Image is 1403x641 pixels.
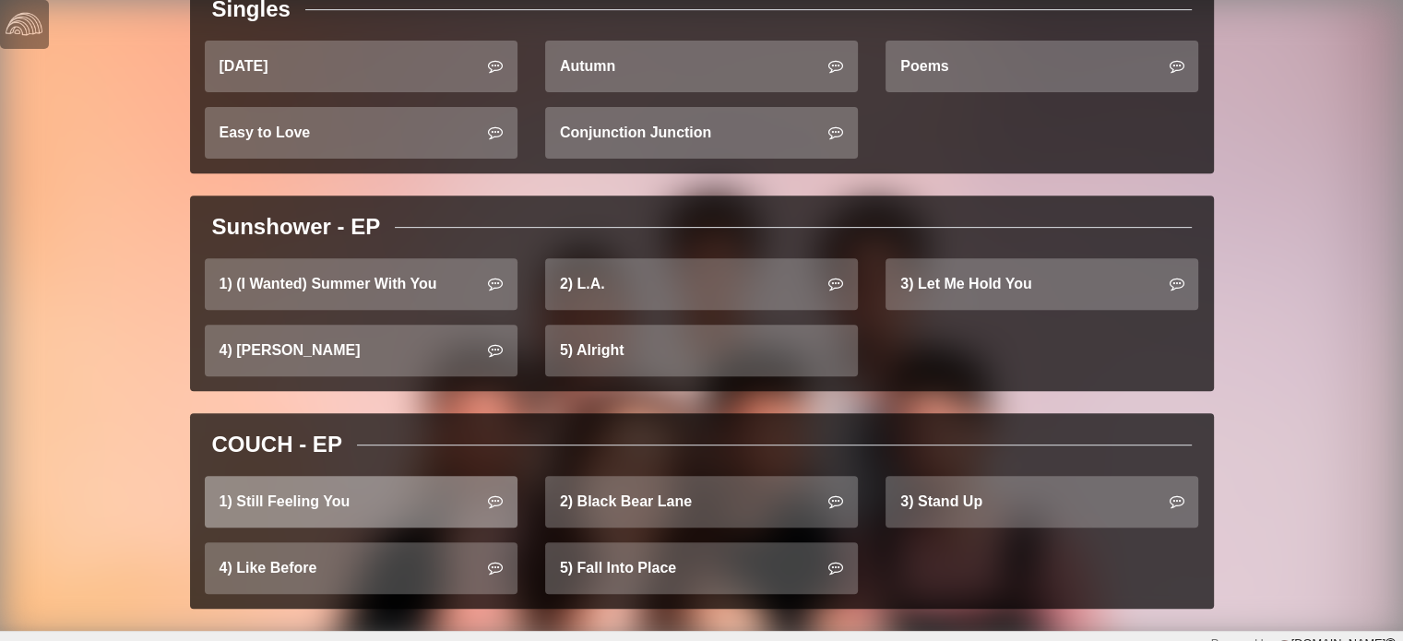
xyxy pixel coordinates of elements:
[886,41,1198,92] a: Poems
[545,107,858,159] a: Conjunction Junction
[205,476,517,528] a: 1) Still Feeling You
[545,476,858,528] a: 2) Black Bear Lane
[205,41,517,92] a: [DATE]
[205,258,517,310] a: 1) (I Wanted) Summer With You
[886,258,1198,310] a: 3) Let Me Hold You
[212,428,342,461] div: COUCH - EP
[545,258,858,310] a: 2) L.A.
[6,6,42,42] img: logo-white-4c48a5e4bebecaebe01ca5a9d34031cfd3d4ef9ae749242e8c4bf12ef99f53e8.png
[545,41,858,92] a: Autumn
[205,542,517,594] a: 4) Like Before
[545,325,858,376] a: 5) Alright
[212,210,381,243] div: Sunshower - EP
[545,542,858,594] a: 5) Fall Into Place
[205,107,517,159] a: Easy to Love
[886,476,1198,528] a: 3) Stand Up
[205,325,517,376] a: 4) [PERSON_NAME]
